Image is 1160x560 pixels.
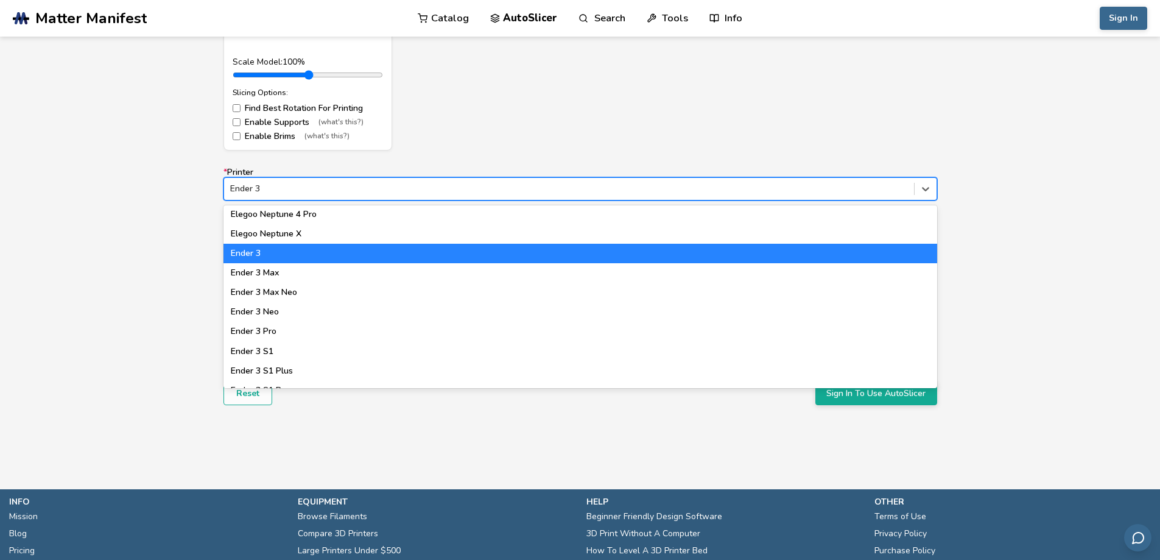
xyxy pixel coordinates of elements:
[223,361,937,381] div: Ender 3 S1 Plus
[874,508,926,525] a: Terms of Use
[233,132,241,140] input: Enable Brims(what's this?)
[298,542,401,559] a: Large Printers Under $500
[223,283,937,302] div: Ender 3 Max Neo
[318,118,364,127] span: (what's this?)
[233,104,241,112] input: Find Best Rotation For Printing
[223,381,937,400] div: Ender 3 S1 Pro
[586,508,722,525] a: Beginner Friendly Design Software
[9,495,286,508] p: info
[223,224,937,244] div: Elegoo Neptune X
[874,542,935,559] a: Purchase Policy
[586,542,708,559] a: How To Level A 3D Printer Bed
[223,263,937,283] div: Ender 3 Max
[223,244,937,263] div: Ender 3
[586,495,863,508] p: help
[586,525,700,542] a: 3D Print Without A Computer
[223,342,937,361] div: Ender 3 S1
[9,508,38,525] a: Mission
[223,168,937,200] label: Printer
[815,382,937,405] button: Sign In To Use AutoSlicer
[298,508,367,525] a: Browse Filaments
[9,525,27,542] a: Blog
[35,10,147,27] span: Matter Manifest
[9,542,35,559] a: Pricing
[223,322,937,341] div: Ender 3 Pro
[223,205,937,224] div: Elegoo Neptune 4 Pro
[233,118,241,126] input: Enable Supports(what's this?)
[298,495,574,508] p: equipment
[304,132,350,141] span: (what's this?)
[874,495,1151,508] p: other
[233,88,383,97] div: Slicing Options:
[233,104,383,113] label: Find Best Rotation For Printing
[233,118,383,127] label: Enable Supports
[1100,7,1147,30] button: Sign In
[1124,524,1151,551] button: Send feedback via email
[223,382,272,405] button: Reset
[233,30,383,39] div: File Size: 16.68MB
[233,57,383,67] div: Scale Model: 100 %
[230,184,233,194] input: *PrinterEnder 3Creality K1CElegoo CentauriElegoo Centauri CarbonElegoo Neptune 1Elegoo Neptune 2E...
[223,302,937,322] div: Ender 3 Neo
[298,525,378,542] a: Compare 3D Printers
[874,525,927,542] a: Privacy Policy
[233,132,383,141] label: Enable Brims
